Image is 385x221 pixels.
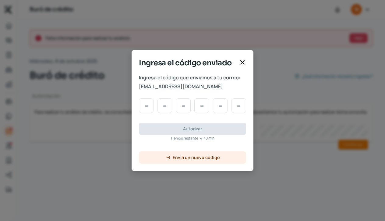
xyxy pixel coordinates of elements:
input: Code input [194,98,209,113]
span: Envía un nuevo código [173,155,220,160]
span: [EMAIL_ADDRESS][DOMAIN_NAME] [139,82,246,91]
span: Autorizar [183,127,202,131]
button: Autorizar [139,123,246,135]
input: Code input [213,98,228,113]
span: Tiempo restante: 4:40 min [171,135,214,142]
input: Code input [176,98,191,113]
button: Envía un nuevo código [139,151,246,164]
input: Code input [139,98,154,113]
span: Ingresa el código que enviamos a tu correo: [139,73,246,82]
span: Ingresa el código enviado [139,57,236,68]
input: Code input [231,98,246,113]
input: Code input [157,98,172,113]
